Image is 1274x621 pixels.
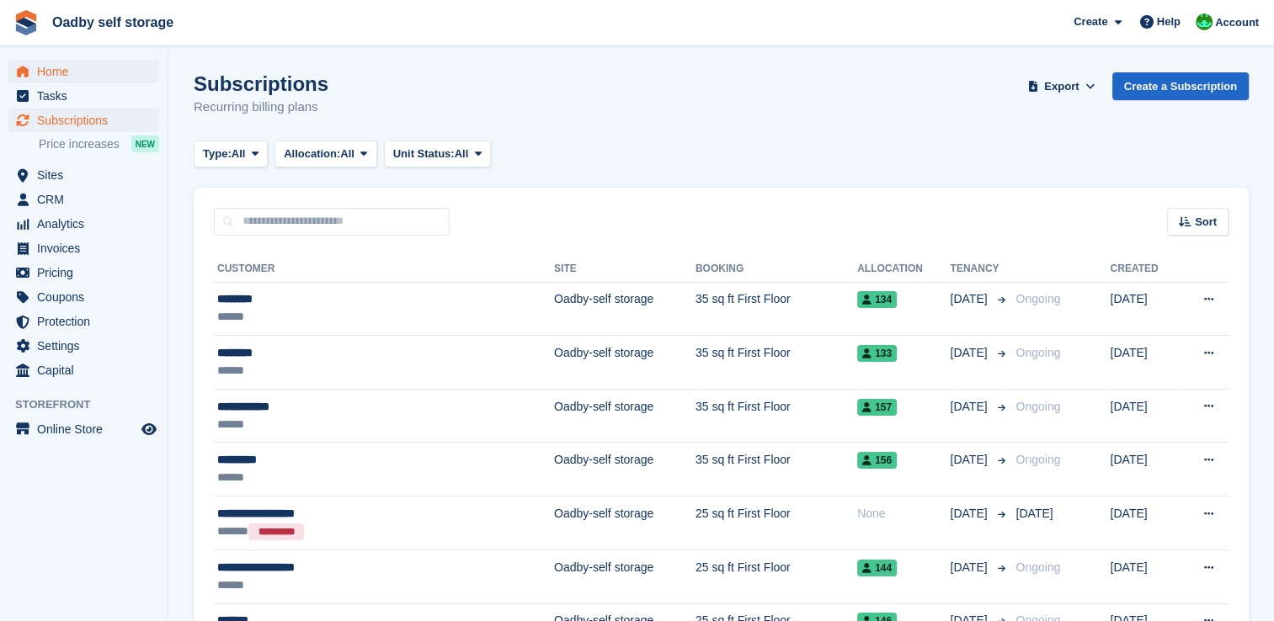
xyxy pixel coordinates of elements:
[37,188,138,211] span: CRM
[554,282,696,336] td: Oadby-self storage
[39,135,159,153] a: Price increases NEW
[8,188,159,211] a: menu
[37,236,138,260] span: Invoices
[1015,400,1060,413] span: Ongoing
[8,285,159,309] a: menu
[857,291,897,308] span: 134
[554,256,696,283] th: Site
[1074,13,1107,30] span: Create
[37,334,138,358] span: Settings
[1110,282,1178,336] td: [DATE]
[1110,389,1178,443] td: [DATE]
[37,261,138,284] span: Pricing
[1015,560,1060,574] span: Ongoing
[384,141,491,168] button: Unit Status: All
[194,98,328,117] p: Recurring billing plans
[1112,72,1249,100] a: Create a Subscription
[8,60,159,83] a: menu
[393,146,455,162] span: Unit Status:
[39,136,120,152] span: Price increases
[950,505,990,523] span: [DATE]
[1015,507,1053,520] span: [DATE]
[139,419,159,439] a: Preview store
[696,496,857,550] td: 25 sq ft First Floor
[1015,453,1060,466] span: Ongoing
[1110,496,1178,550] td: [DATE]
[8,236,159,260] a: menu
[455,146,469,162] span: All
[857,560,897,576] span: 144
[8,417,159,441] a: menu
[37,358,138,382] span: Capital
[857,452,897,469] span: 156
[1215,14,1259,31] span: Account
[194,141,268,168] button: Type: All
[696,336,857,390] td: 35 sq ft First Floor
[284,146,340,162] span: Allocation:
[1044,78,1079,95] span: Export
[37,84,138,108] span: Tasks
[8,334,159,358] a: menu
[131,135,159,152] div: NEW
[340,146,354,162] span: All
[1025,72,1099,100] button: Export
[1195,214,1217,231] span: Sort
[8,310,159,333] a: menu
[1110,443,1178,496] td: [DATE]
[1015,346,1060,359] span: Ongoing
[275,141,377,168] button: Allocation: All
[696,282,857,336] td: 35 sq ft First Floor
[950,559,990,576] span: [DATE]
[194,72,328,95] h1: Subscriptions
[950,290,990,308] span: [DATE]
[37,212,138,236] span: Analytics
[950,398,990,416] span: [DATE]
[8,163,159,187] a: menu
[950,451,990,469] span: [DATE]
[8,84,159,108] a: menu
[37,163,138,187] span: Sites
[950,344,990,362] span: [DATE]
[8,212,159,236] a: menu
[37,60,138,83] span: Home
[8,358,159,382] a: menu
[37,109,138,132] span: Subscriptions
[37,417,138,441] span: Online Store
[15,396,168,413] span: Storefront
[8,261,159,284] a: menu
[554,389,696,443] td: Oadby-self storage
[203,146,232,162] span: Type:
[1110,256,1178,283] th: Created
[857,256,950,283] th: Allocation
[554,336,696,390] td: Oadby-self storage
[857,399,897,416] span: 157
[45,8,180,36] a: Oadby self storage
[1015,292,1060,305] span: Ongoing
[37,310,138,333] span: Protection
[857,345,897,362] span: 133
[696,389,857,443] td: 35 sq ft First Floor
[950,256,1009,283] th: Tenancy
[554,550,696,604] td: Oadby-self storage
[214,256,554,283] th: Customer
[1157,13,1181,30] span: Help
[13,10,39,35] img: stora-icon-8386f47178a22dfd0bd8f6a31ec36ba5ce8667c1dd55bd0f319d3a0aa187defe.svg
[554,496,696,550] td: Oadby-self storage
[1196,13,1213,30] img: Stephanie
[232,146,246,162] span: All
[696,443,857,496] td: 35 sq ft First Floor
[554,443,696,496] td: Oadby-self storage
[696,550,857,604] td: 25 sq ft First Floor
[37,285,138,309] span: Coupons
[1110,336,1178,390] td: [DATE]
[1110,550,1178,604] td: [DATE]
[8,109,159,132] a: menu
[696,256,857,283] th: Booking
[857,505,950,523] div: None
